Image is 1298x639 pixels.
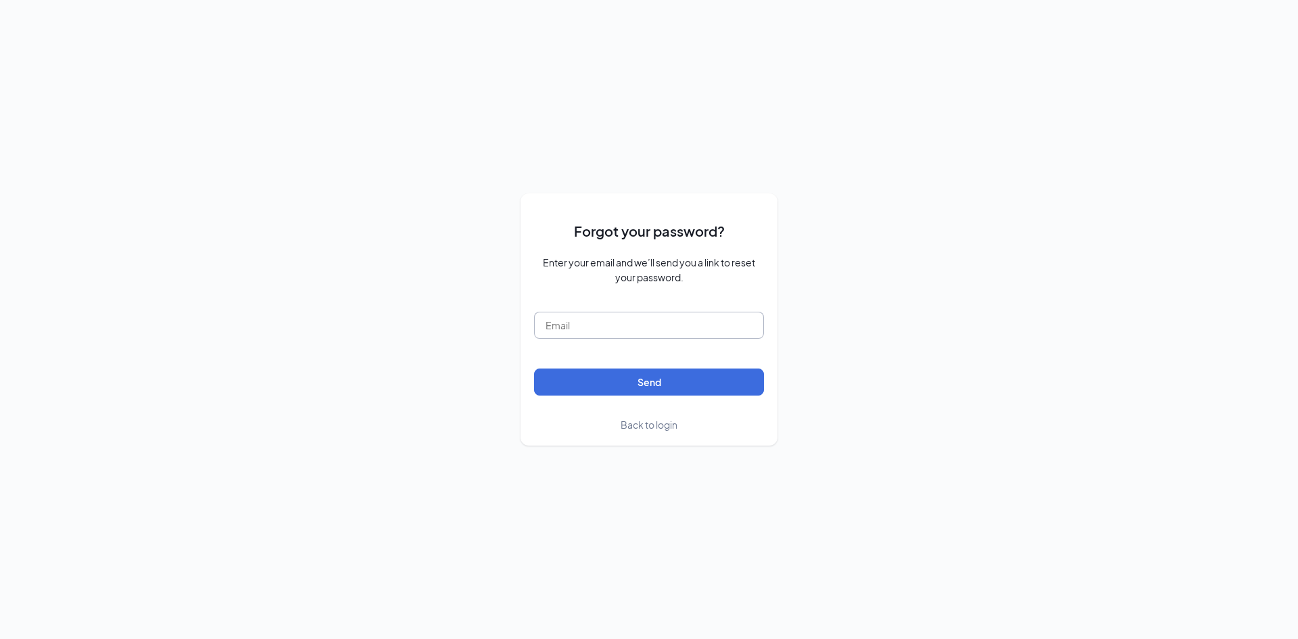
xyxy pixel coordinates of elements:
[574,220,725,241] span: Forgot your password?
[621,419,677,431] span: Back to login
[534,255,764,285] span: Enter your email and we’ll send you a link to reset your password.
[621,417,677,432] a: Back to login
[534,312,764,339] input: Email
[534,369,764,396] button: Send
